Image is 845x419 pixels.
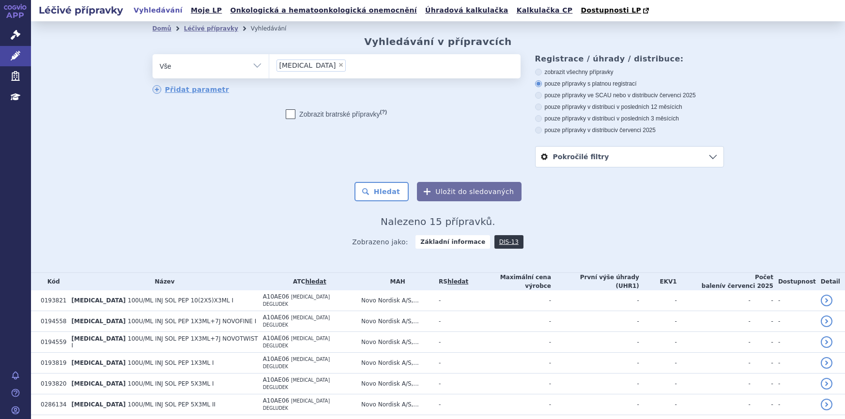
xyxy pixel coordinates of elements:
h3: Registrace / úhrady / distribuce: [535,54,724,63]
button: Hledat [354,182,409,201]
a: DIS-13 [494,235,523,249]
span: [MEDICAL_DATA] [279,62,336,69]
span: [MEDICAL_DATA] [71,380,125,387]
td: Novo Nordisk A/S,... [356,374,434,394]
td: Novo Nordisk A/S,... [356,394,434,415]
td: 0194558 [36,311,66,332]
td: - [551,374,639,394]
span: 100U/ML INJ SOL PEP 5X3ML I [128,380,214,387]
td: - [468,290,551,311]
td: - [773,290,816,311]
td: - [773,394,816,415]
td: 0193821 [36,290,66,311]
a: hledat [447,278,468,285]
span: Nalezeno 15 přípravků. [381,216,495,227]
a: Dostupnosti LP [578,4,654,17]
td: Novo Nordisk A/S,... [356,290,434,311]
label: pouze přípravky s platnou registrací [535,80,724,88]
span: 100U/ML INJ SOL PEP 1X3ML+7J NOVOTWIST I [71,335,258,349]
td: 0193819 [36,353,66,374]
td: - [468,332,551,353]
td: - [434,290,468,311]
td: - [677,374,751,394]
span: Zobrazeno jako: [352,235,408,249]
td: - [677,332,751,353]
span: [MEDICAL_DATA] DEGLUDEK [263,398,330,411]
label: pouze přípravky ve SCAU nebo v distribuci [535,91,724,99]
span: Dostupnosti LP [581,6,641,14]
td: - [434,394,468,415]
th: Dostupnost [773,273,816,290]
span: 100U/ML INJ SOL PEP 5X3ML II [128,401,215,408]
td: - [677,311,751,332]
td: - [639,353,677,374]
td: - [639,290,677,311]
label: pouze přípravky v distribuci [535,126,724,134]
th: Maximální cena výrobce [468,273,551,290]
button: Uložit do sledovaných [417,182,522,201]
td: - [551,290,639,311]
td: - [751,353,773,374]
th: EKV1 [639,273,677,290]
th: RS [434,273,468,290]
td: - [639,374,677,394]
td: - [773,353,816,374]
a: Vyhledávání [131,4,185,17]
td: - [677,290,751,311]
span: 100U/ML INJ SOL PEP 1X3ML I [128,359,214,366]
a: detail [821,295,832,306]
th: Počet balení [677,273,773,290]
td: - [677,394,751,415]
label: zobrazit všechny přípravky [535,68,724,76]
td: - [677,353,751,374]
a: Moje LP [188,4,225,17]
span: A10AE06 [263,335,290,342]
a: detail [821,336,832,348]
td: - [639,311,677,332]
span: v červenci 2025 [722,283,773,289]
a: Úhradová kalkulačka [422,4,511,17]
td: - [434,311,468,332]
span: A10AE06 [263,314,290,321]
th: MAH [356,273,434,290]
input: [MEDICAL_DATA] [349,59,354,71]
span: [MEDICAL_DATA] [71,359,125,366]
td: - [551,353,639,374]
label: Zobrazit bratrské přípravky [286,109,387,119]
td: Novo Nordisk A/S,... [356,332,434,353]
td: - [751,311,773,332]
a: detail [821,399,832,410]
span: A10AE06 [263,376,290,383]
th: První výše úhrady (UHR1) [551,273,639,290]
span: [MEDICAL_DATA] DEGLUDEK [263,315,330,328]
td: - [751,290,773,311]
td: Novo Nordisk A/S,... [356,353,434,374]
strong: Základní informace [415,235,490,249]
span: 100U/ML INJ SOL PEP 10(2X5)X3ML I [128,297,233,304]
td: - [751,332,773,353]
span: [MEDICAL_DATA] DEGLUDEK [263,357,330,369]
td: - [551,311,639,332]
th: Detail [816,273,845,290]
td: - [434,332,468,353]
th: ATC [258,273,356,290]
td: - [773,311,816,332]
td: - [751,374,773,394]
a: Kalkulačka CP [514,4,576,17]
li: Vyhledávání [251,21,299,36]
span: [MEDICAL_DATA] DEGLUDEK [263,294,330,307]
span: A10AE06 [263,356,290,362]
span: v červenci 2025 [615,127,656,134]
th: Kód [36,273,66,290]
span: × [338,62,344,68]
a: Přidat parametr [153,85,230,94]
td: - [434,353,468,374]
td: - [468,374,551,394]
td: - [639,394,677,415]
a: Onkologická a hematoonkologická onemocnění [227,4,420,17]
td: - [751,394,773,415]
span: [MEDICAL_DATA] [71,318,125,325]
a: hledat [305,278,326,285]
span: v červenci 2025 [655,92,696,99]
span: [MEDICAL_DATA] [71,335,125,342]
